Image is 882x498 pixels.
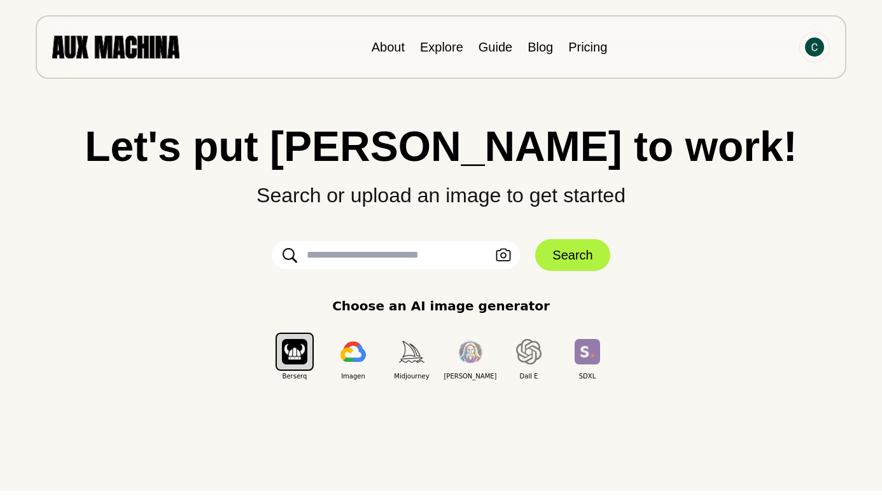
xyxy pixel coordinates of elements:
a: About [372,40,405,54]
button: Search [535,239,610,271]
a: Guide [479,40,512,54]
a: Blog [528,40,553,54]
span: Berserq [265,371,324,381]
span: Dall E [500,371,558,381]
a: Explore [420,40,463,54]
img: Avatar [805,38,824,57]
img: Midjourney [399,341,424,362]
img: Imagen [340,342,366,362]
span: [PERSON_NAME] [441,371,500,381]
img: Dall E [516,339,542,364]
img: Berserq [282,339,307,364]
a: Pricing [568,40,607,54]
p: Choose an AI image generator [332,296,550,315]
span: Imagen [324,371,382,381]
img: AUX MACHINA [52,36,179,58]
span: SDXL [558,371,617,381]
img: SDXL [575,339,600,364]
img: Leonardo [458,340,483,364]
span: Midjourney [382,371,441,381]
p: Search or upload an image to get started [25,167,857,211]
h1: Let's put [PERSON_NAME] to work! [25,125,857,167]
